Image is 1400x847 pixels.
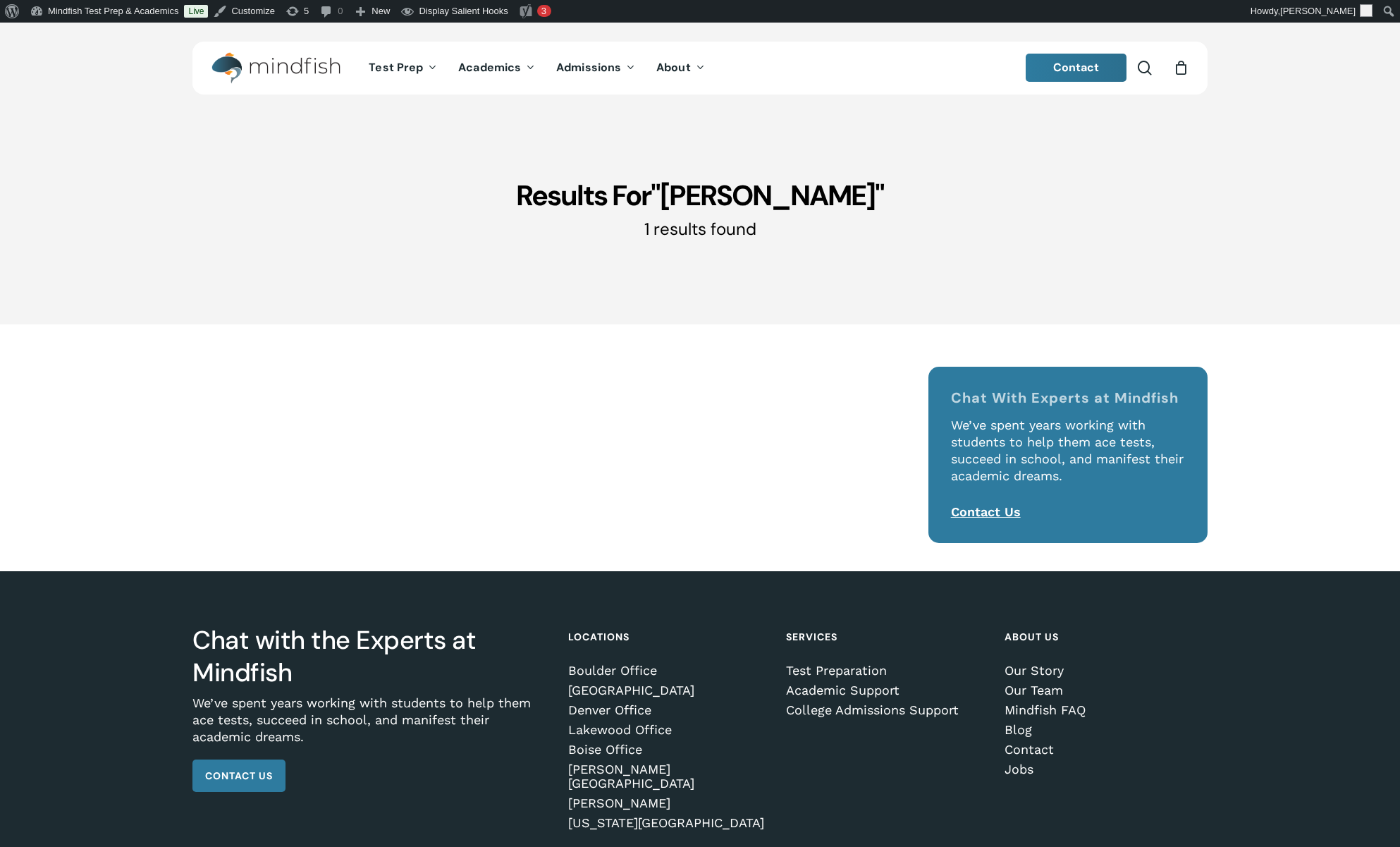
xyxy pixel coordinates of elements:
a: Live [184,5,208,18]
span: 1 results found [644,218,756,240]
span: Academics [458,60,521,75]
span: Admissions [556,60,621,75]
span: About [656,60,691,75]
a: Contact Us [192,760,285,792]
a: Blog [1005,723,1203,737]
a: Our Story [1005,664,1203,678]
nav: Main Menu [358,42,715,95]
a: [PERSON_NAME] [568,796,766,810]
a: Contact Us [951,504,1021,519]
header: Main Menu [192,42,1208,95]
span: Test Prep [369,60,423,75]
a: [GEOGRAPHIC_DATA] [568,683,766,697]
a: Contact [1005,743,1203,757]
a: Lakewood Office [568,723,766,737]
span: 3 [541,6,546,16]
a: Cart [1173,60,1189,75]
a: Jobs [1005,762,1203,776]
a: Boise Office [568,743,766,757]
a: Our Team [1005,683,1203,697]
a: Denver Office [568,703,766,717]
span: Contact Us [205,769,273,783]
h4: Chat With Experts at Mindfish [951,389,1186,406]
a: Contact [1026,54,1127,82]
h3: Chat with the Experts at Mindfish [192,624,548,689]
h4: Locations [568,624,766,650]
a: [US_STATE][GEOGRAPHIC_DATA] [568,816,766,830]
a: Boulder Office [568,664,766,678]
a: [PERSON_NAME][GEOGRAPHIC_DATA] [568,762,766,791]
h4: About Us [1005,624,1203,650]
h4: Services [786,624,984,650]
a: Academic Support [786,683,984,697]
span: [PERSON_NAME] [1280,6,1356,16]
h1: Results For [192,178,1208,213]
a: College Admissions Support [786,703,984,717]
a: Academics [448,62,546,74]
span: "[PERSON_NAME]" [651,177,884,214]
a: Test Preparation [786,664,984,678]
a: Admissions [546,62,646,74]
span: Contact [1053,60,1100,75]
a: Test Prep [358,62,448,74]
a: Mindfish FAQ [1005,703,1203,717]
a: About [646,62,716,74]
p: We’ve spent years working with students to help them ace tests, succeed in school, and manifest t... [951,417,1186,504]
p: We’ve spent years working with students to help them ace tests, succeed in school, and manifest t... [192,695,548,760]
